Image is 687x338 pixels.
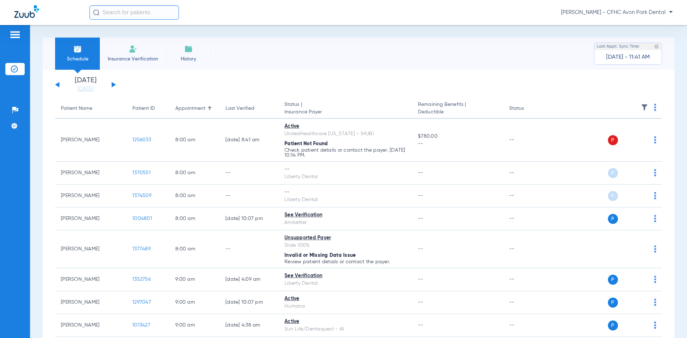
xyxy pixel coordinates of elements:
[284,108,406,116] span: Insurance Payer
[284,141,328,146] span: Patient Not Found
[654,299,656,306] img: group-dot-blue.svg
[654,169,656,176] img: group-dot-blue.svg
[220,314,279,337] td: [DATE] 4:38 AM
[284,253,356,258] span: Invalid or Missing Data Issue
[225,105,273,112] div: Last Verified
[608,298,618,308] span: P
[418,300,423,305] span: --
[132,300,151,305] span: 1297047
[597,43,640,50] span: Last Appt. Sync Time:
[132,277,151,282] span: 1352756
[55,119,127,162] td: [PERSON_NAME]
[61,105,121,112] div: Patient Name
[184,45,193,53] img: History
[55,185,127,207] td: [PERSON_NAME]
[503,119,552,162] td: --
[132,323,150,328] span: 1013427
[608,135,618,145] span: P
[284,148,406,158] p: Check patient details or contact the payer. [DATE] 10:14 PM.
[284,318,406,325] div: Active
[418,140,497,148] span: --
[225,105,254,112] div: Last Verified
[284,259,406,264] p: Review patient details or contact the payer.
[61,105,92,112] div: Patient Name
[606,54,650,61] span: [DATE] - 11:41 AM
[55,314,127,337] td: [PERSON_NAME]
[64,85,107,93] a: [DATE]
[654,276,656,283] img: group-dot-blue.svg
[503,162,552,185] td: --
[170,185,220,207] td: 8:00 AM
[220,185,279,207] td: --
[654,104,656,111] img: group-dot-blue.svg
[418,108,497,116] span: Deductible
[171,55,205,63] span: History
[64,77,107,93] li: [DATE]
[418,133,497,140] span: $780.00
[132,137,151,142] span: 1256033
[608,168,618,178] span: P
[284,303,406,310] div: Humana
[284,272,406,280] div: See Verification
[418,193,423,198] span: --
[284,211,406,219] div: See Verification
[170,314,220,337] td: 9:00 AM
[132,105,164,112] div: Patient ID
[170,207,220,230] td: 8:00 AM
[220,291,279,314] td: [DATE] 10:07 PM
[55,291,127,314] td: [PERSON_NAME]
[654,136,656,143] img: group-dot-blue.svg
[284,295,406,303] div: Active
[418,323,423,328] span: --
[503,207,552,230] td: --
[129,45,137,53] img: Manual Insurance Verification
[132,246,151,251] span: 1377489
[220,119,279,162] td: [DATE] 8:41 AM
[284,130,406,138] div: UnitedHealthcare [US_STATE] - (HUB)
[93,9,99,16] img: Search Icon
[412,99,503,119] th: Remaining Benefits |
[654,215,656,222] img: group-dot-blue.svg
[503,268,552,291] td: --
[418,246,423,251] span: --
[284,188,406,196] div: --
[418,170,423,175] span: --
[503,185,552,207] td: --
[418,277,423,282] span: --
[418,216,423,221] span: --
[284,196,406,204] div: Liberty Dental
[132,216,152,221] span: 1004801
[132,170,151,175] span: 1370551
[89,5,179,20] input: Search for patients
[561,9,673,16] span: [PERSON_NAME] - CFHC Avon Park Dental
[651,304,687,338] iframe: Chat Widget
[220,268,279,291] td: [DATE] 4:09 AM
[608,214,618,224] span: P
[175,105,214,112] div: Appointment
[284,219,406,226] div: Ambetter
[14,5,39,18] img: Zuub Logo
[55,207,127,230] td: [PERSON_NAME]
[503,230,552,268] td: --
[284,166,406,173] div: --
[503,99,552,119] th: Status
[654,245,656,253] img: group-dot-blue.svg
[9,30,21,39] img: hamburger-icon
[55,268,127,291] td: [PERSON_NAME]
[105,55,161,63] span: Insurance Verification
[654,44,659,49] img: last sync help info
[170,162,220,185] td: 8:00 AM
[284,242,406,249] div: Slide 100%
[503,314,552,337] td: --
[220,207,279,230] td: [DATE] 10:07 PM
[132,193,151,198] span: 1374509
[503,291,552,314] td: --
[654,192,656,199] img: group-dot-blue.svg
[170,119,220,162] td: 8:00 AM
[220,162,279,185] td: --
[220,230,279,268] td: --
[641,104,648,111] img: filter.svg
[608,320,618,330] span: P
[284,280,406,287] div: Liberty Dental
